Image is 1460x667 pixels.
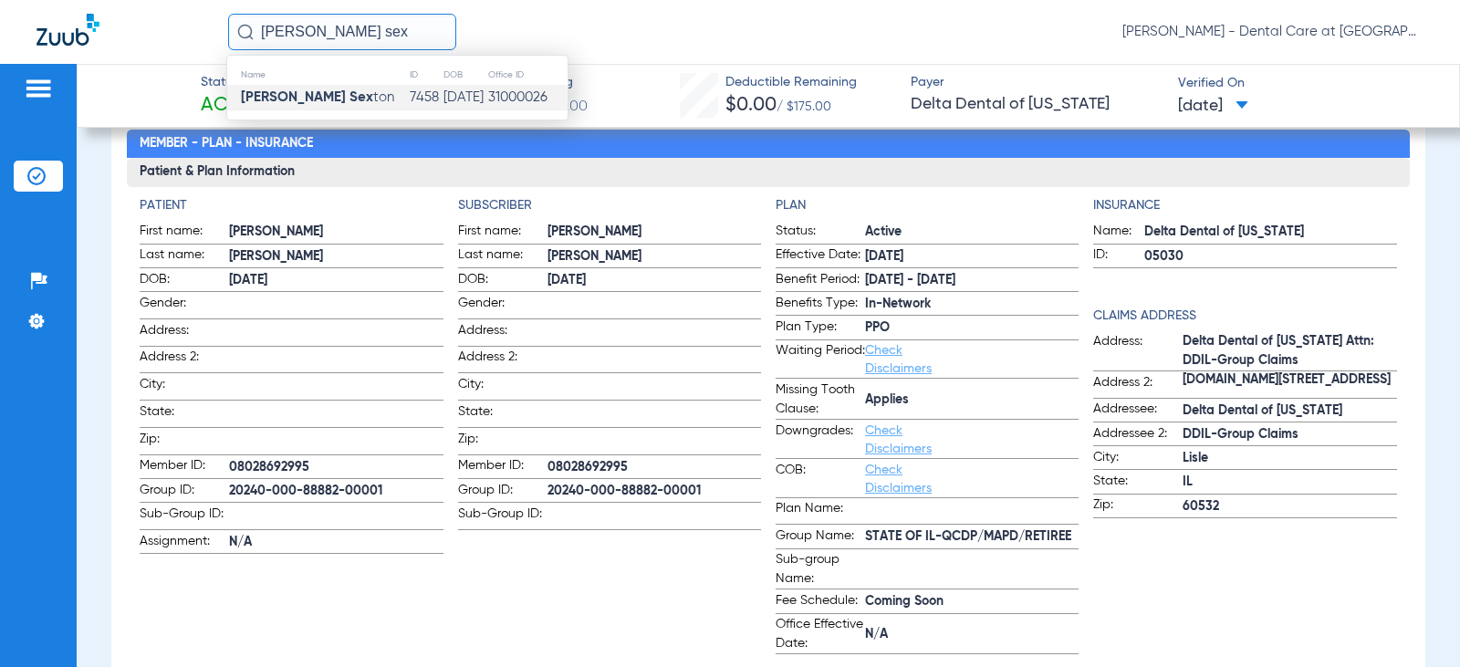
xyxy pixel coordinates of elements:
[1178,74,1430,93] span: Verified On
[776,294,865,316] span: Benefits Type:
[776,550,865,589] span: Sub-group Name:
[458,402,547,427] span: State:
[140,402,229,427] span: State:
[458,348,547,372] span: Address 2:
[1144,223,1396,242] span: Delta Dental of [US_STATE]
[458,222,547,244] span: First name:
[865,271,1079,290] span: [DATE] - [DATE]
[1144,247,1396,266] span: 05030
[229,223,443,242] span: [PERSON_NAME]
[458,375,547,400] span: City:
[140,222,229,244] span: First name:
[24,78,53,99] img: hamburger-icon
[443,85,488,110] td: [DATE]
[1093,245,1144,267] span: ID:
[865,424,932,455] a: Check Disclaimers
[241,90,373,104] strong: [PERSON_NAME] Sex
[1183,497,1396,516] span: 60532
[140,321,229,346] span: Address:
[1093,307,1396,326] app-breakdown-title: Claims Address
[140,430,229,454] span: Zip:
[229,271,443,290] span: [DATE]
[229,458,443,477] span: 08028692995
[776,270,865,292] span: Benefit Period:
[409,65,443,85] th: ID
[865,223,1079,242] span: Active
[140,375,229,400] span: City:
[776,499,865,524] span: Plan Name:
[229,482,443,501] span: 20240-000-88882-00001
[865,318,1079,338] span: PPO
[776,461,865,497] span: COB:
[458,430,547,454] span: Zip:
[776,222,865,244] span: Status:
[458,270,547,292] span: DOB:
[865,391,1079,410] span: Applies
[1183,401,1396,421] span: Delta Dental of [US_STATE]
[1183,449,1396,468] span: Lisle
[140,505,229,529] span: Sub-Group ID:
[140,481,229,503] span: Group ID:
[487,85,568,110] td: 31000026
[227,65,409,85] th: Name
[458,456,547,478] span: Member ID:
[140,270,229,292] span: DOB:
[140,532,229,554] span: Assignment:
[776,615,865,653] span: Office Effective Date:
[547,482,761,501] span: 20240-000-88882-00001
[1178,95,1248,118] span: [DATE]
[140,348,229,372] span: Address 2:
[911,93,1163,116] span: Delta Dental of [US_STATE]
[865,592,1079,611] span: Coming Soon
[911,73,1163,92] span: Payer
[201,93,265,119] span: Active
[776,591,865,613] span: Fee Schedule:
[1183,425,1396,444] span: DDIL-Group Claims
[1093,448,1183,470] span: City:
[487,65,568,85] th: Office ID
[865,344,932,375] a: Check Disclaimers
[1183,473,1396,492] span: IL
[1093,472,1183,494] span: State:
[865,295,1079,314] span: In-Network
[127,130,1409,159] h2: Member - Plan - Insurance
[140,245,229,267] span: Last name:
[1093,424,1183,446] span: Addressee 2:
[229,247,443,266] span: [PERSON_NAME]
[547,223,761,242] span: [PERSON_NAME]
[458,196,761,215] h4: Subscriber
[776,318,865,339] span: Plan Type:
[140,456,229,478] span: Member ID:
[776,196,1079,215] h4: Plan
[865,464,932,495] a: Check Disclaimers
[547,247,761,266] span: [PERSON_NAME]
[458,481,547,503] span: Group ID:
[776,341,865,378] span: Waiting Period:
[865,527,1079,547] span: STATE OF IL-QCDP/MAPD/RETIREE
[458,245,547,267] span: Last name:
[1093,332,1183,370] span: Address:
[1093,495,1183,517] span: Zip:
[140,294,229,318] span: Gender:
[1093,196,1396,215] app-breakdown-title: Insurance
[36,14,99,46] img: Zuub Logo
[458,294,547,318] span: Gender:
[201,73,265,92] span: Status
[458,321,547,346] span: Address:
[777,100,831,113] span: / $175.00
[547,458,761,477] span: 08028692995
[1122,23,1423,41] span: [PERSON_NAME] - Dental Care at [GEOGRAPHIC_DATA]
[1093,400,1183,422] span: Addressee:
[458,505,547,529] span: Sub-Group ID:
[409,85,443,110] td: 7458
[725,73,857,92] span: Deductible Remaining
[865,247,1079,266] span: [DATE]
[1183,351,1396,370] span: Delta Dental of [US_STATE] Attn: DDIL-Group Claims [DOMAIN_NAME][STREET_ADDRESS]
[776,526,865,548] span: Group Name:
[1093,373,1183,398] span: Address 2:
[140,196,443,215] h4: Patient
[725,96,777,115] span: $0.00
